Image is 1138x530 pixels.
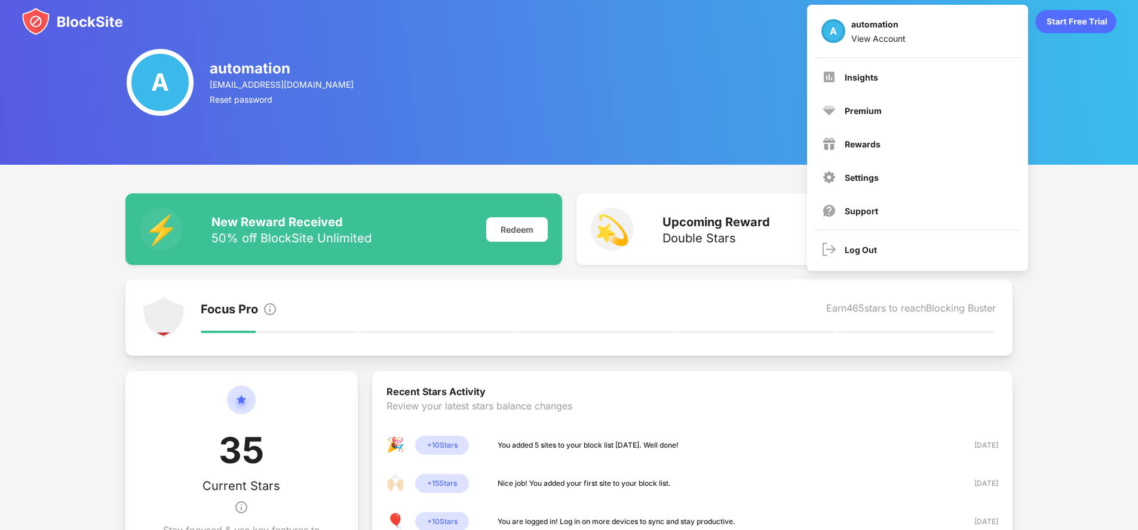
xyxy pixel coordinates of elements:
[387,474,406,493] div: 🙌🏻
[822,70,836,84] img: menu-insights.svg
[498,477,671,489] div: Nice job! You added your first site to your block list.
[845,172,879,183] div: Settings
[201,302,258,319] div: Focus Pro
[263,302,277,316] img: info.svg
[498,439,679,451] div: You added 5 sites to your block list [DATE]. Well done!
[210,60,355,77] div: automation
[234,493,249,522] img: info.svg
[227,386,256,429] img: circle-star.svg
[387,400,998,436] div: Review your latest stars balance changes
[591,208,634,251] div: 💫
[219,429,264,479] div: 35
[956,477,998,489] div: [DATE]
[662,215,770,229] div: Upcoming Reward
[142,296,185,339] img: points-level-1.svg
[821,19,845,43] div: A
[826,302,996,319] div: Earn 465 stars to reach Blocking Buster
[498,516,735,528] div: You are logged in! Log in on more devices to sync and stay productive.
[822,204,836,218] img: support.svg
[845,139,881,149] div: Rewards
[387,386,998,400] div: Recent Stars Activity
[822,242,836,257] img: logout.svg
[22,7,123,36] img: blocksite-icon.svg
[845,106,882,116] div: Premium
[956,439,998,451] div: [DATE]
[486,217,548,242] div: Redeem
[851,33,906,44] div: View Account
[845,245,877,255] div: Log Out
[127,49,194,116] div: A
[1035,10,1116,33] div: animation
[956,516,998,528] div: [DATE]
[845,72,878,82] div: Insights
[822,170,836,184] img: menu-settings.svg
[210,94,355,104] div: Reset password
[662,232,770,244] div: Double Stars
[210,79,355,90] div: [EMAIL_ADDRESS][DOMAIN_NAME]
[415,436,469,455] div: + 10 Stars
[387,436,406,455] div: 🎉
[851,19,906,33] div: automation
[822,103,836,118] img: premium.svg
[203,479,280,493] div: Current Stars
[140,208,183,251] div: ⚡️
[415,474,469,493] div: + 15 Stars
[211,215,372,229] div: New Reward Received
[822,137,836,151] img: menu-rewards.svg
[845,206,878,216] div: Support
[211,232,372,244] div: 50% off BlockSite Unlimited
